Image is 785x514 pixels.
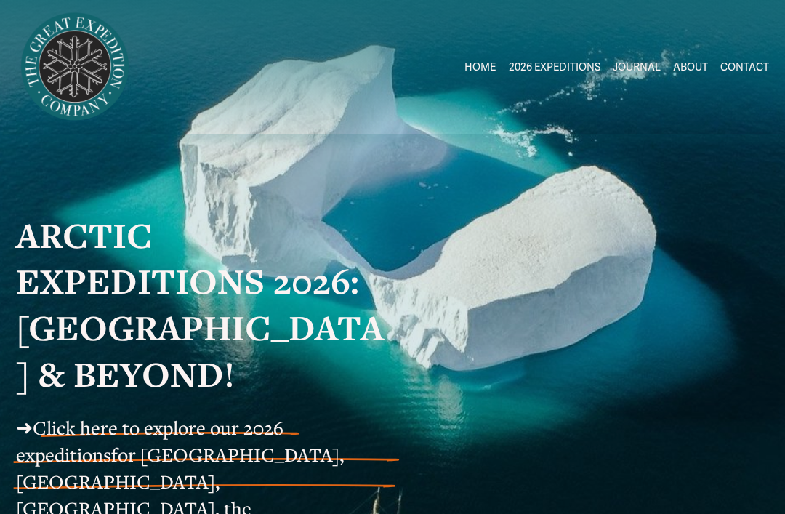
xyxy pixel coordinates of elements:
a: folder dropdown [509,56,600,77]
img: Arctic Expeditions [16,8,134,126]
span: 2026 EXPEDITIONS [509,57,600,76]
a: Click here to explore our 2026 expeditions [16,415,283,467]
a: JOURNAL [613,56,661,77]
a: ABOUT [673,56,708,77]
a: HOME [464,56,496,77]
a: CONTACT [720,56,769,77]
span: ➜ [16,415,33,440]
strong: ARCTIC EXPEDITIONS 2026: [GEOGRAPHIC_DATA] & BEYOND! [16,212,384,398]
